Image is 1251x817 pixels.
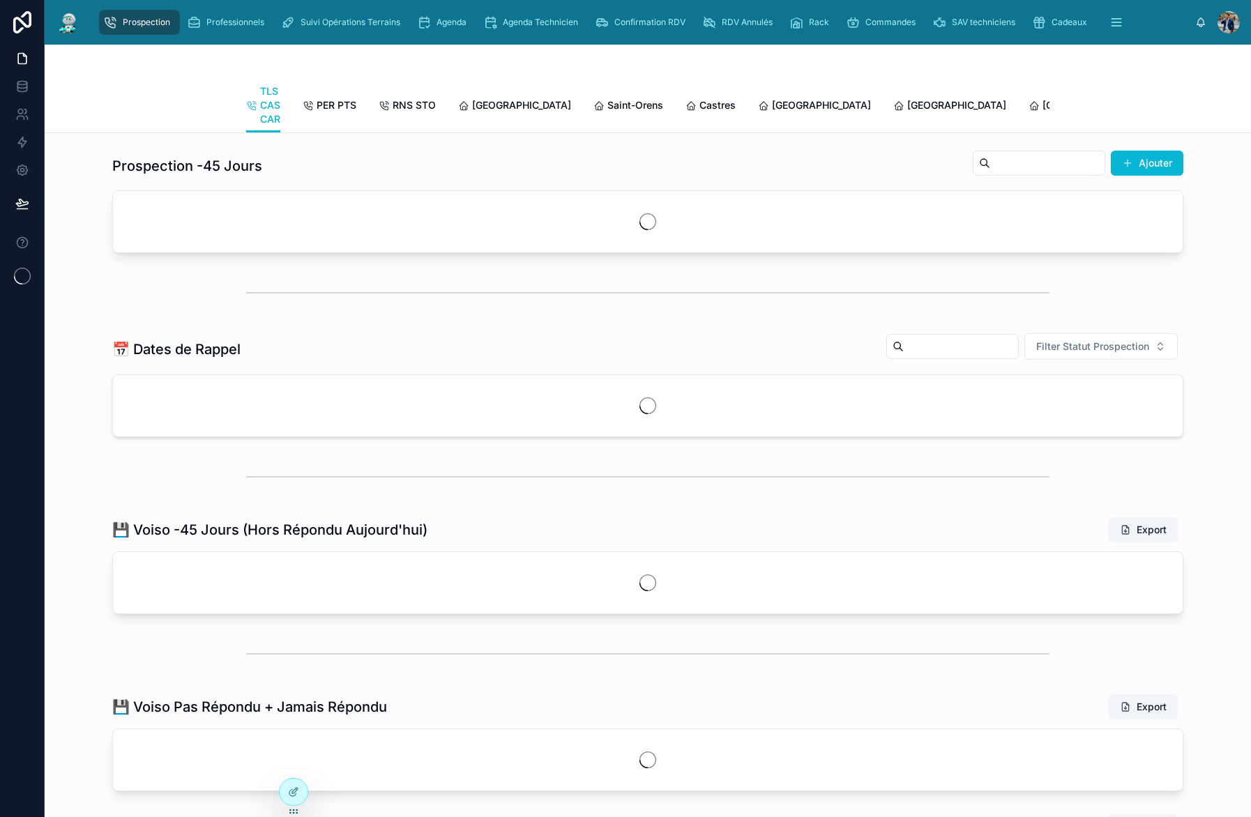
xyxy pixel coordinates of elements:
[393,98,436,112] span: RNS STO
[301,17,400,28] span: Suivi Opérations Terrains
[842,10,925,35] a: Commandes
[246,79,280,133] a: TLS CAS CAR
[1109,517,1178,542] button: Export
[952,17,1015,28] span: SAV techniciens
[1029,93,1142,121] a: [GEOGRAPHIC_DATA]
[56,11,81,33] img: App logo
[183,10,274,35] a: Professionnels
[413,10,476,35] a: Agenda
[112,339,241,359] h1: 📅 Dates de Rappel
[722,17,773,28] span: RDV Annulés
[92,7,1195,38] div: scrollable content
[907,98,1006,112] span: [GEOGRAPHIC_DATA]
[112,520,427,540] h1: 💾 Voiso -45 Jours (Hors Répondu Aujourd'hui)
[99,10,180,35] a: Prospection
[758,93,871,121] a: [GEOGRAPHIC_DATA]
[112,697,387,717] h1: 💾 Voiso Pas Répondu + Jamais Répondu
[1042,98,1142,112] span: [GEOGRAPHIC_DATA]
[1111,151,1183,176] button: Ajouter
[472,98,571,112] span: [GEOGRAPHIC_DATA]
[112,156,262,176] h1: Prospection -45 Jours
[809,17,829,28] span: Rack
[607,98,663,112] span: Saint-Orens
[1052,17,1087,28] span: Cadeaux
[699,98,736,112] span: Castres
[437,17,467,28] span: Agenda
[614,17,685,28] span: Confirmation RDV
[593,93,663,121] a: Saint-Orens
[123,17,170,28] span: Prospection
[785,10,839,35] a: Rack
[379,93,436,121] a: RNS STO
[685,93,736,121] a: Castres
[479,10,588,35] a: Agenda Technicien
[277,10,410,35] a: Suivi Opérations Terrains
[206,17,264,28] span: Professionnels
[1109,694,1178,719] button: Export
[928,10,1025,35] a: SAV techniciens
[1024,333,1178,360] button: Select Button
[260,84,280,126] span: TLS CAS CAR
[591,10,695,35] a: Confirmation RDV
[503,17,578,28] span: Agenda Technicien
[1036,339,1149,353] span: Filter Statut Prospection
[458,93,571,121] a: [GEOGRAPHIC_DATA]
[893,93,1006,121] a: [GEOGRAPHIC_DATA]
[698,10,782,35] a: RDV Annulés
[317,98,356,112] span: PER PTS
[303,93,356,121] a: PER PTS
[865,17,916,28] span: Commandes
[1028,10,1097,35] a: Cadeaux
[772,98,871,112] span: [GEOGRAPHIC_DATA]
